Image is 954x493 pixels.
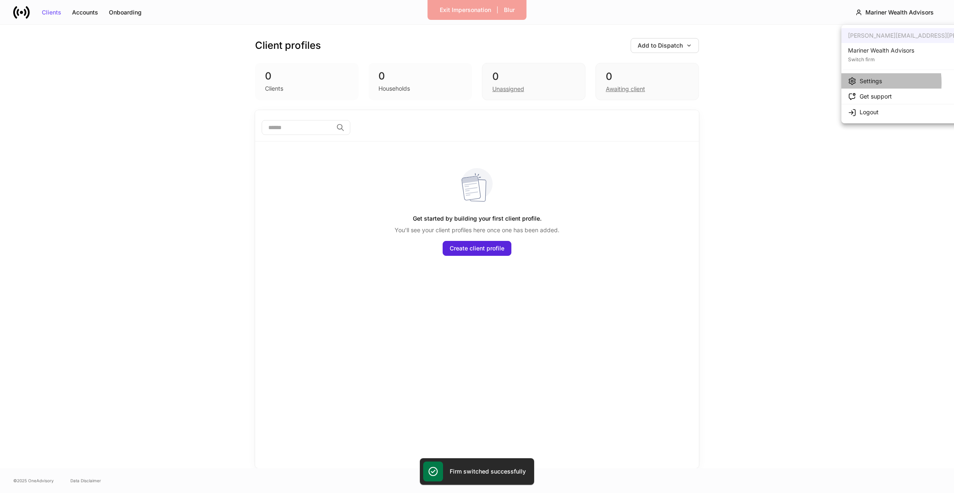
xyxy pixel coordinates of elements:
h5: Firm switched successfully [450,467,526,476]
div: Switch firm [848,55,914,63]
div: Get support [860,92,892,101]
div: Logout [860,108,879,116]
div: Blur [504,7,515,13]
div: Settings [860,77,882,85]
div: Exit Impersonation [440,7,491,13]
div: Mariner Wealth Advisors [848,46,914,55]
